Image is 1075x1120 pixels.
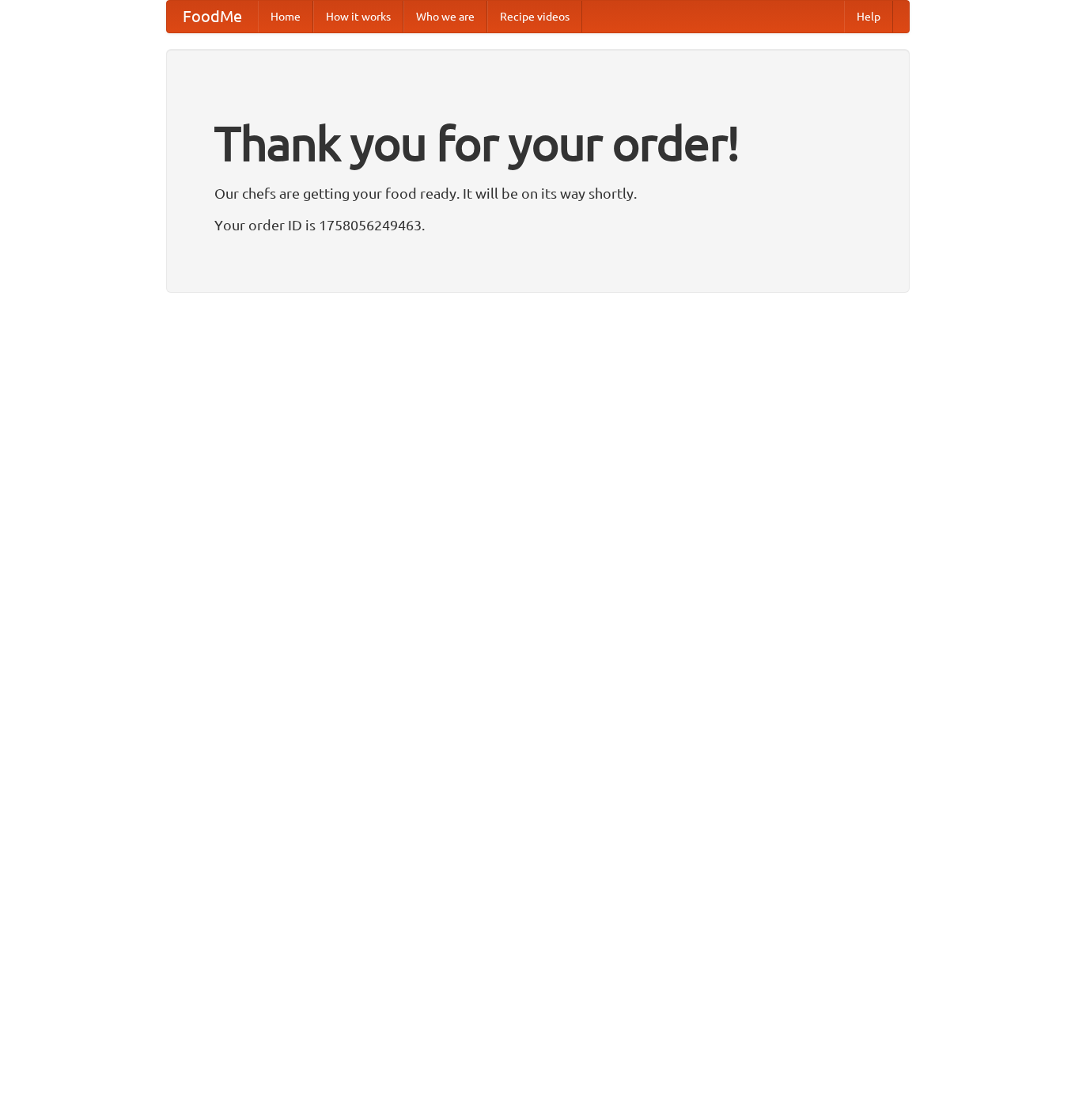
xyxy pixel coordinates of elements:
h1: Thank you for your order! [214,105,861,181]
p: Your order ID is 1758056249463. [214,213,861,237]
a: Recipe videos [487,1,582,32]
p: Our chefs are getting your food ready. It will be on its way shortly. [214,181,861,205]
a: Home [258,1,313,32]
a: Who we are [403,1,487,32]
a: FoodMe [167,1,258,32]
a: How it works [313,1,403,32]
a: Help [844,1,893,32]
